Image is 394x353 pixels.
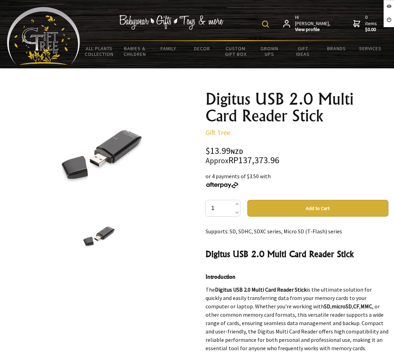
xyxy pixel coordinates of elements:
p: The is the ultimate solution for quickly and easily transferring data from your memory cards to y... [206,285,389,352]
span: Hi [PERSON_NAME], [295,14,331,33]
a: Decor [185,41,219,56]
span: NZD [231,148,243,156]
strong: CF [353,303,359,310]
p: Supports: SD, SDHC, SDXC series, Micro SD (T-Flash) series [206,227,389,235]
img: Babywear - Gifts - Toys & more [119,15,223,30]
img: Babyware - Gifts - Toys and more... [7,7,80,65]
div: $13.99 RP137,373.96 [206,147,389,165]
a: Gift Ideas [286,41,320,61]
button: Add to Cart [247,200,389,217]
a: Services [354,41,387,56]
a: Gift Tree [206,128,230,137]
a: All Plants Collection [80,41,118,61]
strong: Digitus USB 2.0 Multi Card Reader Stick [206,249,354,259]
a: Family [152,41,186,56]
img: Afterpay [206,182,239,188]
div: or 4 payments of $3.50 with [206,172,389,189]
img: Digitus USB 2.0 Multi Card Reader Stick [50,122,144,182]
a: Babies & Children [118,41,152,61]
strong: $0.00 [365,27,378,33]
a: Hi [PERSON_NAME],View profile [283,14,331,33]
strong: Digitus USB 2.0 Multi Card Reader Stick [215,286,307,293]
span: 0 items [365,14,378,33]
a: 0 items$0.00 [353,14,378,33]
strong: Introduction [206,273,235,280]
strong: MMC [361,303,372,310]
small: Approx [206,156,229,165]
img: Digitus USB 2.0 Multi Card Reader Stick [79,223,116,247]
strong: SD [324,303,330,310]
img: product search [262,21,269,28]
a: Custom Gift Box [219,41,253,61]
strong: View profile [295,27,331,33]
h1: Digitus USB 2.0 Multi Card Reader Stick [206,91,389,124]
a: Grown Ups [253,41,286,61]
strong: microSD [332,303,352,310]
a: Brands [320,41,354,56]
